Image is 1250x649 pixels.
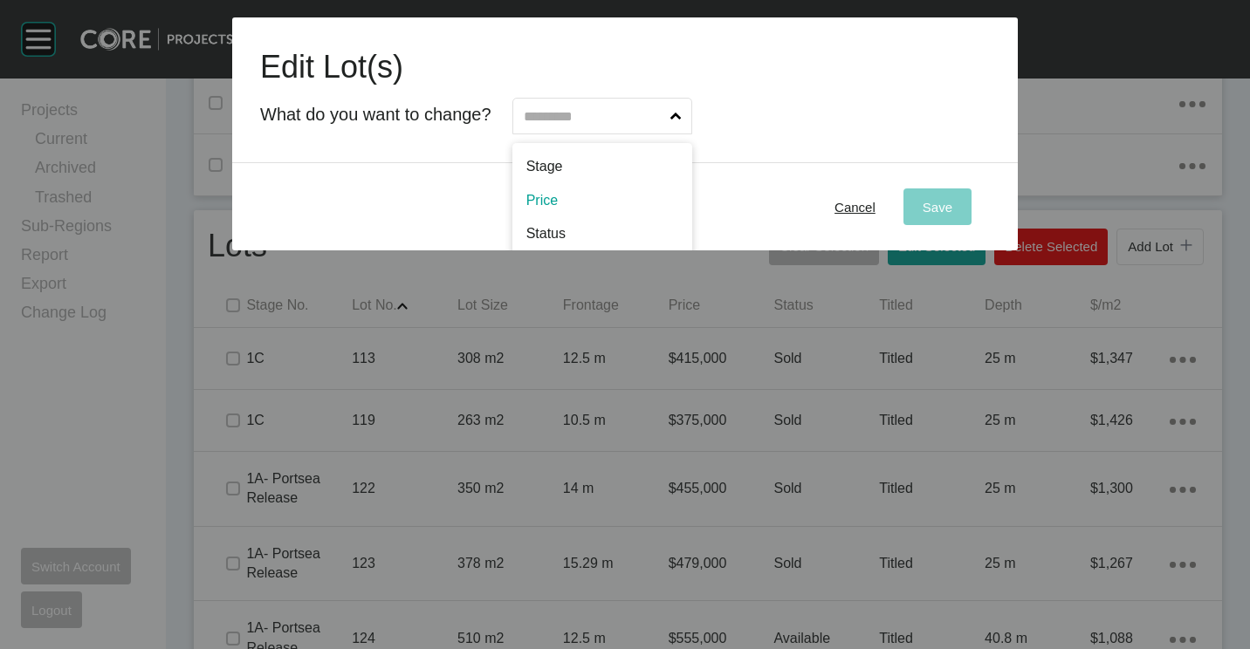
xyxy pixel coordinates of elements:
span: Cancel [834,200,876,215]
div: Status [512,217,693,250]
button: Cancel [815,188,895,225]
h1: Edit Lot(s) [260,45,990,89]
span: Save [923,200,952,215]
button: Save [903,188,972,225]
p: What do you want to change? [260,102,491,126]
div: Stage [512,143,693,183]
span: Show menu... [667,99,685,133]
div: Price [512,184,693,217]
